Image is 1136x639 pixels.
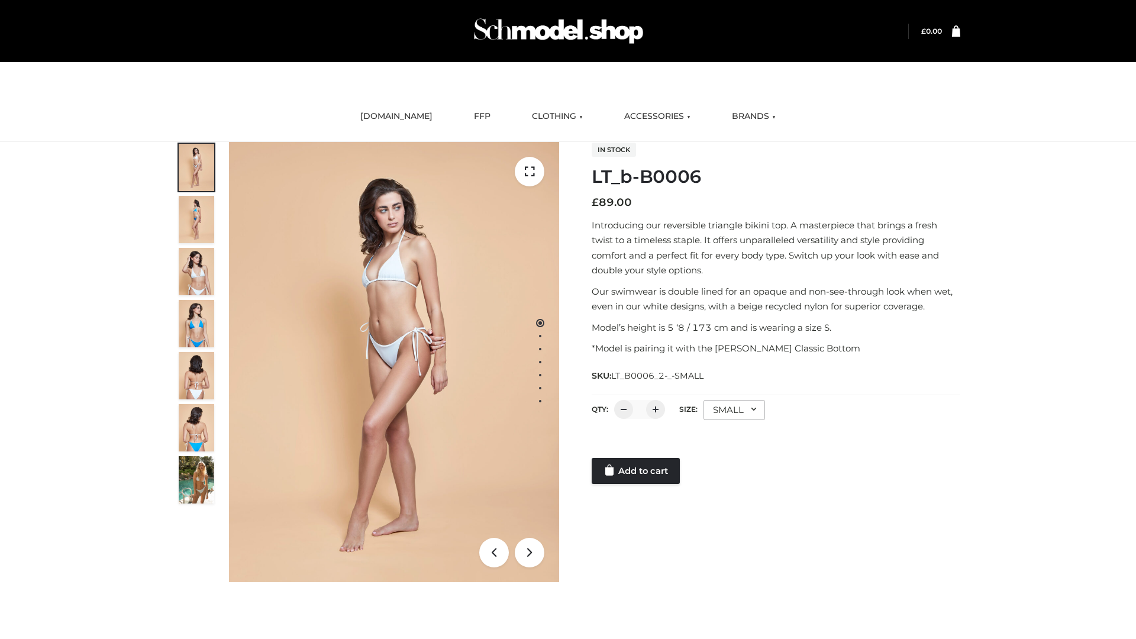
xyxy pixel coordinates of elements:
[921,27,942,35] a: £0.00
[179,248,214,295] img: ArielClassicBikiniTop_CloudNine_AzureSky_OW114ECO_3-scaled.jpg
[592,405,608,414] label: QTY:
[470,8,647,54] img: Schmodel Admin 964
[179,404,214,451] img: ArielClassicBikiniTop_CloudNine_AzureSky_OW114ECO_8-scaled.jpg
[592,458,680,484] a: Add to cart
[229,142,559,582] img: ArielClassicBikiniTop_CloudNine_AzureSky_OW114ECO_1
[179,144,214,191] img: ArielClassicBikiniTop_CloudNine_AzureSky_OW114ECO_1-scaled.jpg
[592,218,960,278] p: Introducing our reversible triangle bikini top. A masterpiece that brings a fresh twist to a time...
[592,196,599,209] span: £
[179,456,214,504] img: Arieltop_CloudNine_AzureSky2.jpg
[179,352,214,399] img: ArielClassicBikiniTop_CloudNine_AzureSky_OW114ECO_7-scaled.jpg
[592,369,705,383] span: SKU:
[592,166,960,188] h1: LT_b-B0006
[679,405,698,414] label: Size:
[179,300,214,347] img: ArielClassicBikiniTop_CloudNine_AzureSky_OW114ECO_4-scaled.jpg
[592,284,960,314] p: Our swimwear is double lined for an opaque and non-see-through look when wet, even in our white d...
[592,143,636,157] span: In stock
[723,104,785,130] a: BRANDS
[179,196,214,243] img: ArielClassicBikiniTop_CloudNine_AzureSky_OW114ECO_2-scaled.jpg
[611,370,703,381] span: LT_B0006_2-_-SMALL
[921,27,926,35] span: £
[592,320,960,335] p: Model’s height is 5 ‘8 / 173 cm and is wearing a size S.
[351,104,441,130] a: [DOMAIN_NAME]
[703,400,765,420] div: SMALL
[592,196,632,209] bdi: 89.00
[465,104,499,130] a: FFP
[592,341,960,356] p: *Model is pairing it with the [PERSON_NAME] Classic Bottom
[523,104,592,130] a: CLOTHING
[615,104,699,130] a: ACCESSORIES
[921,27,942,35] bdi: 0.00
